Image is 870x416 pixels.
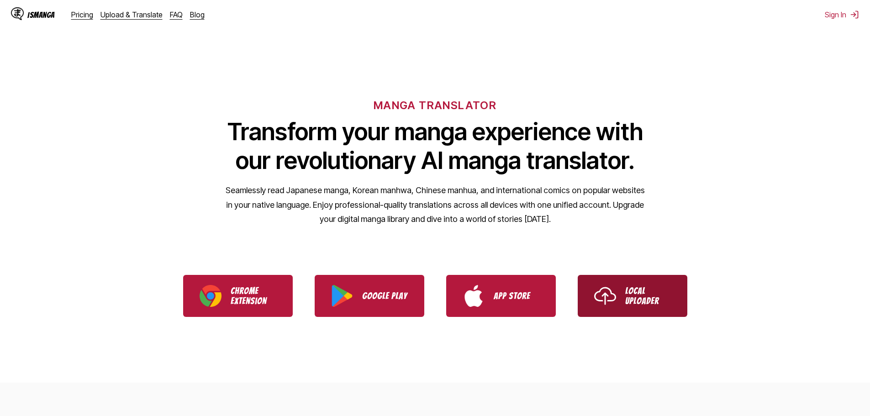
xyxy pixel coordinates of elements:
img: IsManga Logo [11,7,24,20]
a: Upload & Translate [100,10,163,19]
a: FAQ [170,10,183,19]
h6: MANGA TRANSLATOR [374,99,496,112]
p: App Store [494,291,539,301]
h1: Transform your manga experience with our revolutionary AI manga translator. [225,117,645,175]
img: Chrome logo [200,285,221,307]
p: Seamlessly read Japanese manga, Korean manhwa, Chinese manhua, and international comics on popula... [225,183,645,226]
img: Sign out [850,10,859,19]
img: Upload icon [594,285,616,307]
a: IsManga LogoIsManga [11,7,71,22]
div: IsManga [27,11,55,19]
a: Download IsManga from App Store [446,275,556,317]
a: Use IsManga Local Uploader [578,275,687,317]
p: Chrome Extension [231,286,276,306]
img: Google Play logo [331,285,353,307]
p: Google Play [362,291,408,301]
p: Local Uploader [625,286,671,306]
img: App Store logo [463,285,485,307]
a: Pricing [71,10,93,19]
button: Sign In [825,10,859,19]
a: Download IsManga Chrome Extension [183,275,293,317]
a: Download IsManga from Google Play [315,275,424,317]
a: Blog [190,10,205,19]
